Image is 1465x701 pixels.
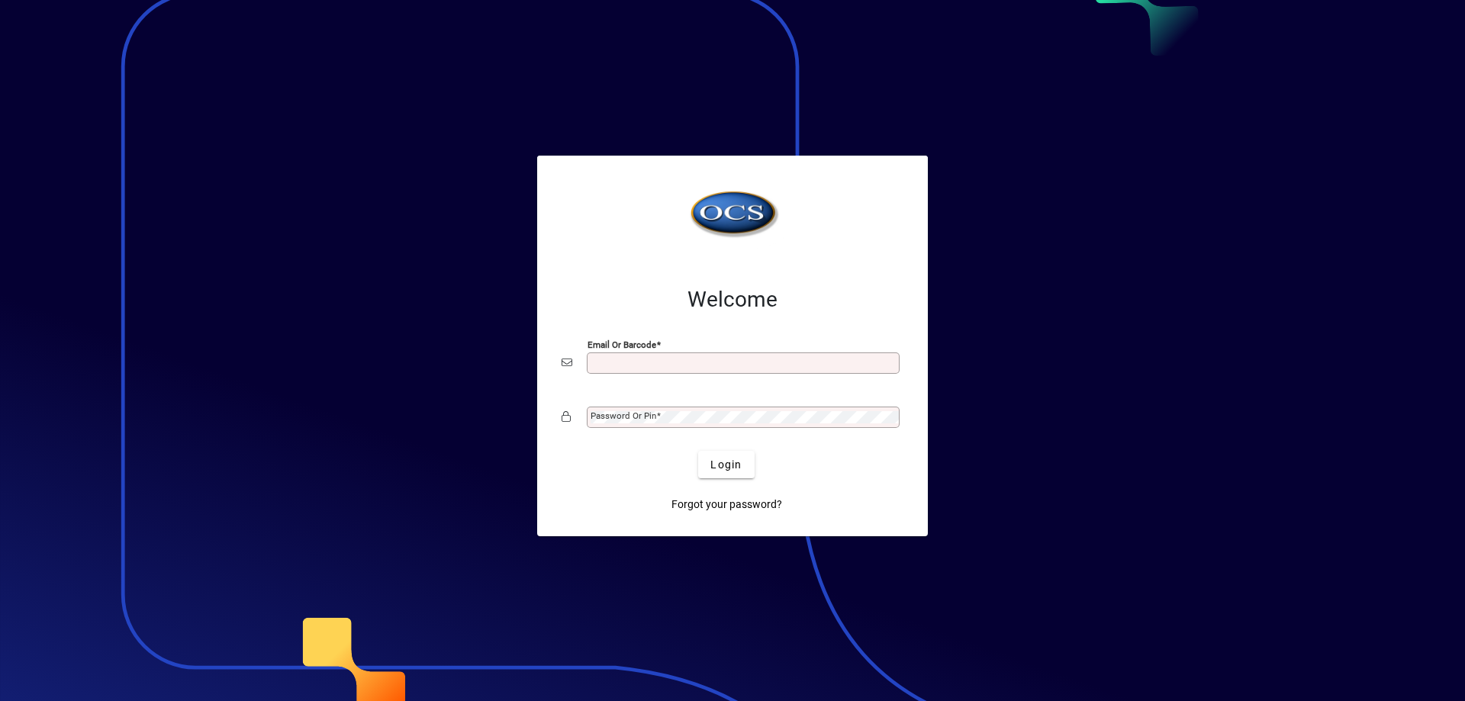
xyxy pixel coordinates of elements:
button: Login [698,451,754,478]
h2: Welcome [562,287,903,313]
mat-label: Email or Barcode [588,339,656,350]
span: Forgot your password? [671,497,782,513]
span: Login [710,457,742,473]
a: Forgot your password? [665,490,788,518]
mat-label: Password or Pin [591,410,656,421]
